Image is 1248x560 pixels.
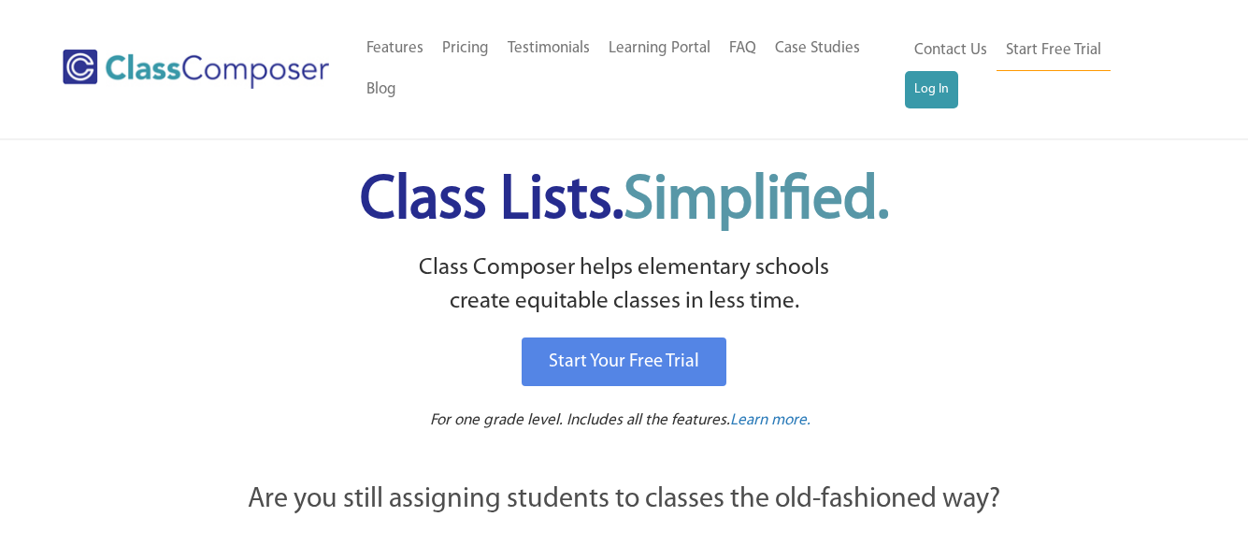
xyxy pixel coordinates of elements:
a: Start Free Trial [997,30,1111,72]
a: FAQ [720,28,766,69]
p: Class Composer helps elementary schools create equitable classes in less time. [145,251,1104,320]
a: Case Studies [766,28,869,69]
img: Class Composer [63,50,329,89]
a: Features [357,28,433,69]
a: Log In [905,71,958,108]
a: Learn more. [730,409,810,433]
p: Are you still assigning students to classes the old-fashioned way? [148,480,1101,521]
a: Pricing [433,28,498,69]
span: For one grade level. Includes all the features. [430,412,730,428]
span: Simplified. [624,171,889,232]
span: Learn more. [730,412,810,428]
span: Start Your Free Trial [549,352,699,371]
a: Start Your Free Trial [522,337,726,386]
nav: Header Menu [357,28,905,110]
a: Learning Portal [599,28,720,69]
nav: Header Menu [905,30,1171,108]
a: Blog [357,69,406,110]
a: Contact Us [905,30,997,71]
span: Class Lists. [360,171,889,232]
a: Testimonials [498,28,599,69]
